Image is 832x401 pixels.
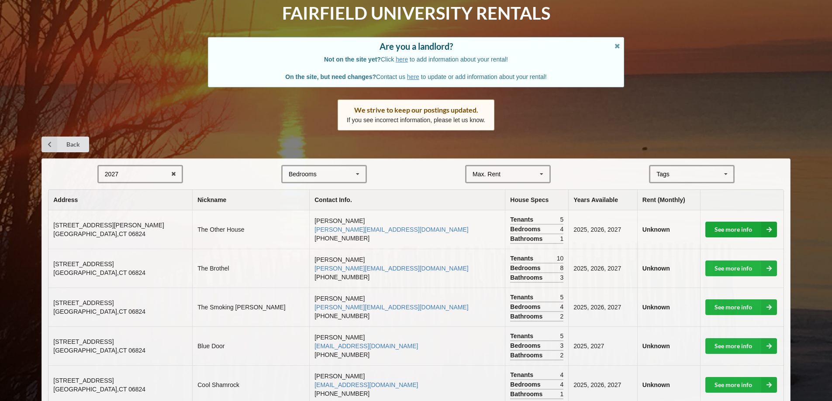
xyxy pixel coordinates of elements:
th: House Specs [505,190,568,210]
a: here [407,73,419,80]
div: 2027 [105,171,118,177]
a: See more info [705,377,777,393]
a: [PERSON_NAME][EMAIL_ADDRESS][DOMAIN_NAME] [314,304,468,311]
td: 2025, 2027 [568,326,637,365]
a: See more info [705,338,777,354]
span: [GEOGRAPHIC_DATA] , CT 06824 [53,386,145,393]
td: The Smoking [PERSON_NAME] [192,288,309,326]
a: here [396,56,408,63]
b: Unknown [642,265,670,272]
span: 2 [560,312,563,321]
span: Bathrooms [510,234,545,243]
a: [PERSON_NAME][EMAIL_ADDRESS][DOMAIN_NAME] [314,226,468,233]
span: 4 [560,225,563,233]
span: Click to add information about your rental! [324,56,508,63]
b: Unknown [642,226,670,233]
span: [GEOGRAPHIC_DATA] , CT 06824 [53,308,145,315]
th: Nickname [192,190,309,210]
span: 8 [560,264,563,272]
a: [PERSON_NAME][EMAIL_ADDRESS][DOMAIN_NAME] [314,265,468,272]
a: See more info [705,299,777,315]
p: If you see incorrect information, please let us know. [347,116,486,124]
span: Tenants [510,293,535,302]
th: Address [48,190,192,210]
span: Bedrooms [510,302,542,311]
div: Are you a landlord? [217,42,615,51]
span: [GEOGRAPHIC_DATA] , CT 06824 [53,347,145,354]
a: [EMAIL_ADDRESS][DOMAIN_NAME] [314,343,418,350]
span: [STREET_ADDRESS] [53,299,114,306]
td: The Brothel [192,249,309,288]
th: Contact Info. [309,190,505,210]
span: 4 [560,302,563,311]
span: 5 [560,332,563,340]
b: Unknown [642,343,670,350]
div: Tags [654,169,682,179]
h1: Fairfield University Rentals [282,2,550,24]
span: Bathrooms [510,273,545,282]
span: 5 [560,215,563,224]
td: Blue Door [192,326,309,365]
div: Max. Rent [473,171,501,177]
span: Tenants [510,370,535,379]
b: Unknown [642,381,670,388]
span: 10 [557,254,564,263]
span: [STREET_ADDRESS] [53,377,114,384]
span: [GEOGRAPHIC_DATA] , CT 06824 [53,230,145,237]
span: Contact us to update or add information about your rental! [285,73,546,80]
a: See more info [705,260,777,276]
div: We strive to keep our postings updated. [347,106,486,114]
span: Bedrooms [510,264,542,272]
span: Bathrooms [510,390,545,398]
td: 2025, 2026, 2027 [568,249,637,288]
span: 5 [560,293,563,302]
span: 3 [560,341,563,350]
span: Bathrooms [510,351,545,360]
div: Bedrooms [289,171,317,177]
td: [PERSON_NAME] [PHONE_NUMBER] [309,326,505,365]
span: 3 [560,273,563,282]
span: Bathrooms [510,312,545,321]
td: [PERSON_NAME] [PHONE_NUMBER] [309,288,505,326]
span: 4 [560,370,563,379]
a: See more info [705,222,777,237]
span: 2 [560,351,563,360]
span: Bedrooms [510,225,542,233]
span: 1 [560,234,563,243]
td: 2025, 2026, 2027 [568,288,637,326]
span: Tenants [510,254,535,263]
td: [PERSON_NAME] [PHONE_NUMBER] [309,210,505,249]
th: Rent (Monthly) [637,190,700,210]
td: [PERSON_NAME] [PHONE_NUMBER] [309,249,505,288]
span: [STREET_ADDRESS][PERSON_NAME] [53,222,164,229]
span: 4 [560,380,563,389]
td: 2025, 2026, 2027 [568,210,637,249]
span: Tenants [510,332,535,340]
b: Not on the site yet? [324,56,381,63]
span: [STREET_ADDRESS] [53,338,114,345]
span: Tenants [510,215,535,224]
a: [EMAIL_ADDRESS][DOMAIN_NAME] [314,381,418,388]
span: Bedrooms [510,380,542,389]
b: On the site, but need changes? [285,73,376,80]
span: 1 [560,390,563,398]
span: [STREET_ADDRESS] [53,260,114,267]
span: [GEOGRAPHIC_DATA] , CT 06824 [53,269,145,276]
th: Years Available [568,190,637,210]
a: Back [41,137,89,152]
b: Unknown [642,304,670,311]
span: Bedrooms [510,341,542,350]
td: The Other House [192,210,309,249]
